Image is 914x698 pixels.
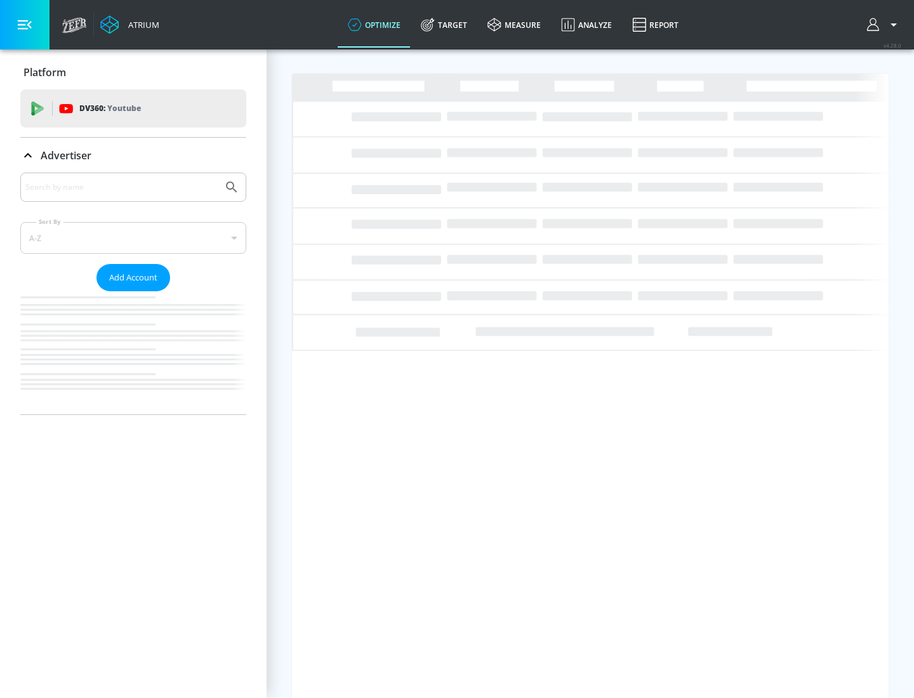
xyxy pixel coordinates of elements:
[100,15,159,34] a: Atrium
[477,2,551,48] a: measure
[109,270,157,285] span: Add Account
[107,102,141,115] p: Youtube
[123,19,159,30] div: Atrium
[23,65,66,79] p: Platform
[20,291,246,414] nav: list of Advertiser
[20,138,246,173] div: Advertiser
[551,2,622,48] a: Analyze
[25,179,218,195] input: Search by name
[96,264,170,291] button: Add Account
[20,89,246,128] div: DV360: Youtube
[338,2,411,48] a: optimize
[41,148,91,162] p: Advertiser
[20,55,246,90] div: Platform
[79,102,141,115] p: DV360:
[411,2,477,48] a: Target
[20,222,246,254] div: A-Z
[622,2,689,48] a: Report
[884,42,901,49] span: v 4.28.0
[20,173,246,414] div: Advertiser
[36,218,63,226] label: Sort By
